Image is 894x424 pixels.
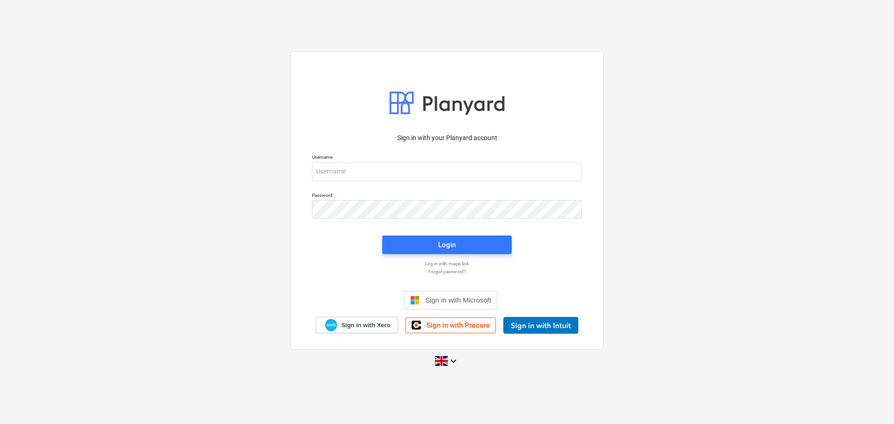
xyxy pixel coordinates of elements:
a: Sign in with Xero [316,317,399,333]
p: Username [312,154,582,162]
a: Log in with magic link [307,261,587,267]
p: Sign in with your Planyard account [312,133,582,143]
a: Sign in with Procore [406,317,496,333]
p: Password [312,192,582,200]
span: Sign in with Procore [427,321,490,330]
span: Sign in with Xero [341,321,390,330]
i: keyboard_arrow_down [448,356,459,367]
a: Forgot password? [307,269,587,275]
span: Sign in with Microsoft [425,296,491,304]
img: Microsoft logo [410,296,420,305]
div: Login [438,239,456,251]
button: Login [382,236,512,254]
img: Xero logo [325,319,337,331]
input: Username [312,162,582,181]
